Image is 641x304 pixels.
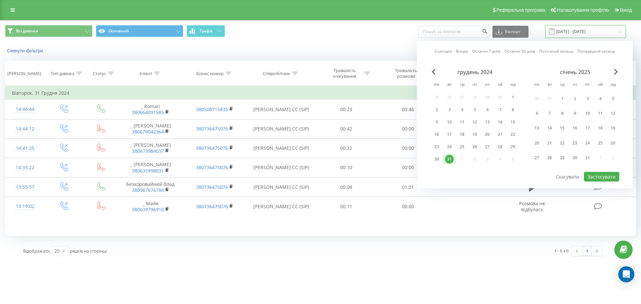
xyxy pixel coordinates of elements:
div: 17 [445,130,454,139]
div: сб 28 груд 2024 р. [494,142,506,152]
div: 9 [571,109,579,118]
div: чт 5 груд 2024 р. [468,105,481,115]
input: Пошук за номером [418,26,489,38]
td: _ [PERSON_NAME] [119,138,183,158]
div: 10 [445,118,454,126]
td: _ Roman [119,100,183,119]
td: Вівторок, 31 Грудня 2024 [5,86,636,100]
div: 2 [432,105,441,114]
div: нд 19 січ 2025 р. [607,122,619,134]
div: Тривалість розмови [388,68,424,79]
div: 9 [432,118,441,126]
td: 00:00 [377,138,438,158]
div: 12 [609,109,617,118]
td: 00:11 [315,197,377,216]
div: Тип дзвінка [51,71,74,76]
div: [PERSON_NAME] [7,71,41,76]
div: 26 [609,139,617,147]
td: [PERSON_NAME] CC (SIP) [246,158,315,177]
div: 15 [508,118,517,126]
span: Next Month [614,69,618,75]
div: 31 [583,154,592,162]
div: 30 [432,155,441,164]
abbr: четвер [570,80,580,90]
div: 7 [496,105,504,114]
span: Розмова не відбулась [519,200,545,213]
div: 4 [458,105,466,114]
a: Вчора [456,48,468,54]
div: 22 [558,139,567,147]
span: Вихід [620,7,632,13]
td: [PERSON_NAME] CC (SIP) [246,178,315,197]
div: ср 4 груд 2024 р. [456,105,468,115]
div: пн 16 груд 2024 р. [430,129,443,139]
div: Клієнт [140,71,152,76]
a: 380635998031 [132,168,164,174]
span: рядків на сторінці [70,248,106,254]
div: 20 [532,139,541,147]
button: Всі дзвінки [5,25,92,37]
div: нд 1 груд 2024 р. [506,92,519,102]
div: сб 21 груд 2024 р. [494,129,506,139]
abbr: п’ятниця [583,80,593,90]
td: [PERSON_NAME] CC (SIP) [246,138,315,158]
span: Відображати [23,248,50,254]
a: 380679042364 [132,128,164,135]
a: 380673984037 [132,148,164,154]
div: Тривалість очікування [327,68,363,79]
span: Графік [200,29,213,33]
div: 8 [508,105,517,114]
div: чт 9 січ 2025 р. [569,107,581,119]
div: 24 [445,142,454,151]
div: вт 7 січ 2025 р. [543,107,556,119]
div: 5 [470,105,479,114]
div: 1 - 6 з 6 [554,247,569,254]
a: 380736475076 [196,125,228,132]
div: 14:46:44 [12,103,38,116]
div: 3 [445,105,454,114]
div: пн 23 груд 2024 р. [430,142,443,152]
div: 29 [558,154,567,162]
div: чт 16 січ 2025 р. [569,122,581,134]
div: сб 18 січ 2025 р. [594,122,607,134]
div: 7 [545,109,554,118]
abbr: середа [457,80,467,90]
td: 00:00 [377,119,438,138]
span: Всі дзвінки [16,28,38,34]
button: Експорт [492,26,528,38]
div: 16 [432,130,441,139]
div: пн 30 груд 2024 р. [430,154,443,164]
div: 21 [545,139,554,147]
button: Основний [96,25,183,37]
div: 18 [596,124,605,132]
td: [PERSON_NAME] CC (SIP) [246,100,315,119]
abbr: субота [595,80,605,90]
div: 14:41:25 [12,142,38,155]
div: чт 19 груд 2024 р. [468,129,481,139]
div: 28 [496,142,504,151]
div: 15 [558,124,567,132]
div: 27 [532,154,541,162]
div: ср 18 груд 2024 р. [456,129,468,139]
div: пт 10 січ 2025 р. [581,107,594,119]
abbr: п’ятниця [482,80,492,90]
div: 26 [470,142,479,151]
div: чт 12 груд 2024 р. [468,117,481,127]
div: пн 6 січ 2025 р. [530,107,543,119]
a: 380736475076 [196,145,228,151]
div: 19 [609,124,617,132]
div: грудень 2024 [430,69,519,75]
div: пт 13 груд 2024 р. [481,117,494,127]
div: Статус [93,71,106,76]
div: 25 [54,248,60,254]
div: 23 [571,139,579,147]
div: 6 [483,105,492,114]
div: 17 [583,124,592,132]
div: 28 [545,154,554,162]
div: чт 30 січ 2025 р. [569,152,581,164]
td: 00:42 [315,119,377,138]
a: Сьогодні [435,48,452,54]
a: 380639796916 [132,206,164,213]
abbr: четвер [470,80,480,90]
abbr: середа [557,80,567,90]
